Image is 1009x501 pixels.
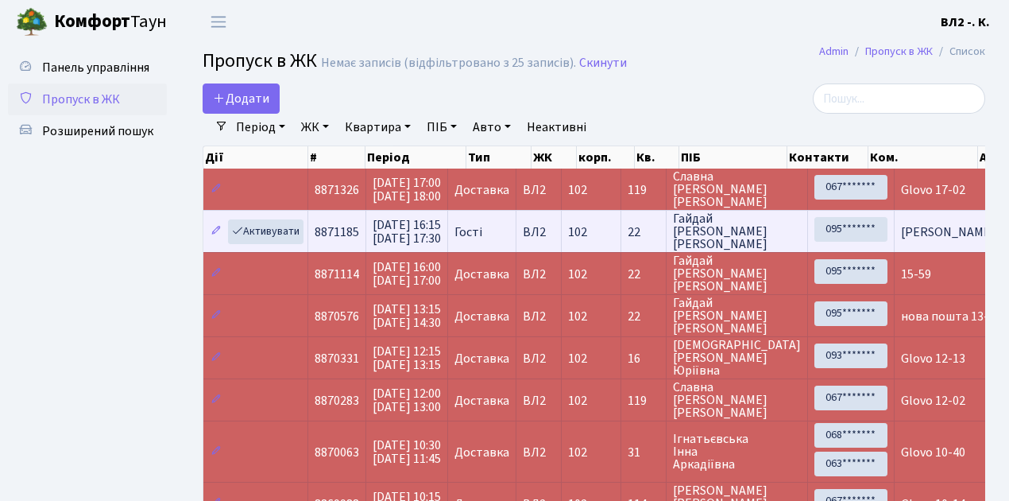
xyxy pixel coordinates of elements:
span: 102 [568,181,587,199]
span: 31 [628,446,659,459]
span: Гості [454,226,482,239]
span: Glovo 12-02 [901,392,965,410]
th: Кв. [635,146,679,169]
span: Гайдай [PERSON_NAME] [PERSON_NAME] [673,297,801,335]
span: Доставка [454,394,509,407]
span: Glovo 12-13 [901,350,965,367]
span: [DATE] 12:00 [DATE] 13:00 [373,385,441,416]
b: Комфорт [54,9,130,34]
a: Додати [203,83,280,114]
a: Неактивні [520,114,593,141]
span: Панель управління [42,59,149,76]
span: ВЛ2 [523,352,555,365]
span: 22 [628,268,659,281]
img: logo.png [16,6,48,38]
th: Ком. [868,146,978,169]
span: 8871185 [315,223,359,241]
span: 8870063 [315,444,359,461]
span: 22 [628,310,659,323]
a: ЖК [295,114,335,141]
span: Glovo 17-02 [901,181,965,199]
th: корп. [577,146,635,169]
span: Пропуск в ЖК [42,91,120,108]
a: Авто [466,114,517,141]
span: Пропуск в ЖК [203,47,317,75]
span: 8871114 [315,266,359,283]
span: 119 [628,184,659,196]
span: [DATE] 16:15 [DATE] 17:30 [373,216,441,247]
span: [DATE] 10:30 [DATE] 11:45 [373,437,441,468]
a: Admin [819,43,849,60]
a: Розширений пошук [8,115,167,147]
span: [DATE] 12:15 [DATE] 13:15 [373,343,441,374]
span: Доставка [454,310,509,323]
span: [DATE] 17:00 [DATE] 18:00 [373,174,441,205]
a: ВЛ2 -. К. [941,13,990,32]
span: [DATE] 13:15 [DATE] 14:30 [373,301,441,332]
span: Славна [PERSON_NAME] [PERSON_NAME] [673,170,801,208]
th: ЖК [532,146,577,169]
a: Квартира [338,114,417,141]
span: [DATE] 16:00 [DATE] 17:00 [373,258,441,289]
span: 102 [568,266,587,283]
span: ВЛ2 [523,268,555,281]
span: Ігнатьєвська Інна Аркадіївна [673,433,801,471]
div: Немає записів (відфільтровано з 25 записів). [321,56,576,71]
span: Гайдай [PERSON_NAME] [PERSON_NAME] [673,212,801,250]
span: 102 [568,308,587,325]
a: Панель управління [8,52,167,83]
span: [DEMOGRAPHIC_DATA] [PERSON_NAME] Юріївна [673,339,801,377]
span: Доставка [454,268,509,281]
nav: breadcrumb [795,35,1009,68]
span: Таун [54,9,167,36]
input: Пошук... [813,83,985,114]
span: [PERSON_NAME] [901,223,995,241]
span: Додати [213,90,269,107]
span: 102 [568,350,587,367]
span: Гайдай [PERSON_NAME] [PERSON_NAME] [673,254,801,293]
span: 102 [568,392,587,410]
span: ВЛ2 [523,310,555,323]
button: Переключити навігацію [199,9,238,35]
th: ПІБ [679,146,787,169]
span: 119 [628,394,659,407]
span: 102 [568,223,587,241]
span: ВЛ2 [523,226,555,239]
th: # [308,146,365,169]
span: нова пошта 13-32 [901,308,1001,325]
span: 8870283 [315,392,359,410]
span: Розширений пошук [42,122,153,140]
b: ВЛ2 -. К. [941,14,990,31]
span: ВЛ2 [523,184,555,196]
th: Період [365,146,466,169]
a: ПІБ [420,114,463,141]
span: 8870576 [315,308,359,325]
th: Дії [203,146,308,169]
a: Період [230,114,292,141]
span: Доставка [454,446,509,459]
span: 22 [628,226,659,239]
th: Тип [466,146,532,169]
span: 102 [568,444,587,461]
span: 16 [628,352,659,365]
span: Доставка [454,184,509,196]
span: Glovo 10-40 [901,444,965,461]
span: ВЛ2 [523,446,555,459]
span: 8870331 [315,350,359,367]
span: ВЛ2 [523,394,555,407]
th: Контакти [787,146,868,169]
a: Скинути [579,56,627,71]
a: Пропуск в ЖК [865,43,933,60]
li: Список [933,43,985,60]
a: Пропуск в ЖК [8,83,167,115]
span: Славна [PERSON_NAME] [PERSON_NAME] [673,381,801,419]
span: 15-59 [901,266,931,283]
span: Доставка [454,352,509,365]
span: 8871326 [315,181,359,199]
a: Активувати [228,219,303,244]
